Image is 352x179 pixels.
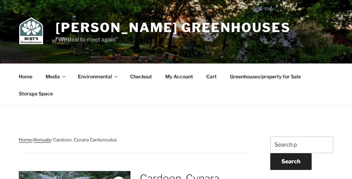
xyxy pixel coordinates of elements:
a: My Account [159,68,199,85]
a: Home [13,68,38,85]
a: Home [19,137,32,142]
nav: Top Menu [13,68,333,102]
a: Environmental [72,68,123,85]
a: Greenhouses/property for Sale [224,68,307,85]
button: Search [270,153,312,170]
nav: Breadcrumb [19,137,251,153]
a: Cart [200,68,223,85]
a: Media [39,68,71,85]
img: Burt's Greenhouses [19,17,43,45]
a: Annuals [33,137,51,142]
a: [PERSON_NAME] Greenhouses [56,20,291,35]
input: Search products… [270,137,333,153]
p: "We deal to meet again" [56,36,291,44]
a: Storage Space [13,85,59,102]
a: Checkout [124,68,158,85]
